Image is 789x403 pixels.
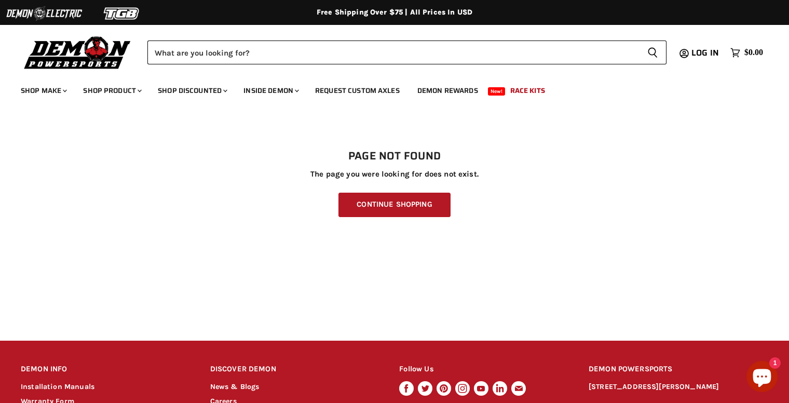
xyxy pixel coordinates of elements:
[399,357,569,382] h2: Follow Us
[236,80,305,101] a: Inside Demon
[338,193,450,217] a: Continue Shopping
[725,45,768,60] a: $0.00
[75,80,148,101] a: Shop Product
[589,381,768,393] p: [STREET_ADDRESS][PERSON_NAME]
[21,357,191,382] h2: DEMON INFO
[150,80,234,101] a: Shop Discounted
[691,46,719,59] span: Log in
[589,357,768,382] h2: DEMON POWERSPORTS
[210,357,380,382] h2: DISCOVER DEMON
[21,382,94,391] a: Installation Manuals
[147,41,639,64] input: Search
[147,41,666,64] form: Product
[743,361,781,395] inbox-online-store-chat: Shopify online store chat
[744,48,763,58] span: $0.00
[5,4,83,23] img: Demon Electric Logo 2
[410,80,486,101] a: Demon Rewards
[13,80,73,101] a: Shop Make
[21,150,768,163] h1: Page not found
[502,80,553,101] a: Race Kits
[21,170,768,179] p: The page you were looking for does not exist.
[639,41,666,64] button: Search
[210,382,260,391] a: News & Blogs
[488,87,506,96] span: New!
[307,80,407,101] a: Request Custom Axles
[687,48,725,58] a: Log in
[13,76,760,101] ul: Main menu
[83,4,161,23] img: TGB Logo 2
[21,34,134,71] img: Demon Powersports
